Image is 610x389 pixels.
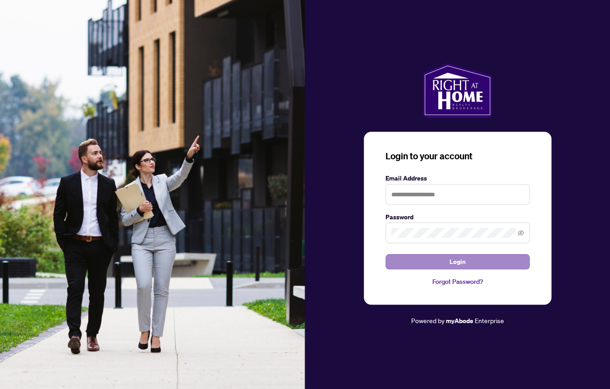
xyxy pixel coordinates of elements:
a: myAbode [446,316,473,326]
label: Password [385,212,530,222]
span: Login [449,255,466,269]
span: Powered by [411,316,445,324]
label: Email Address [385,173,530,183]
a: Forgot Password? [385,277,530,287]
h3: Login to your account [385,150,530,162]
span: Enterprise [475,316,504,324]
span: eye-invisible [518,230,524,236]
button: Login [385,254,530,269]
img: ma-logo [422,63,492,117]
